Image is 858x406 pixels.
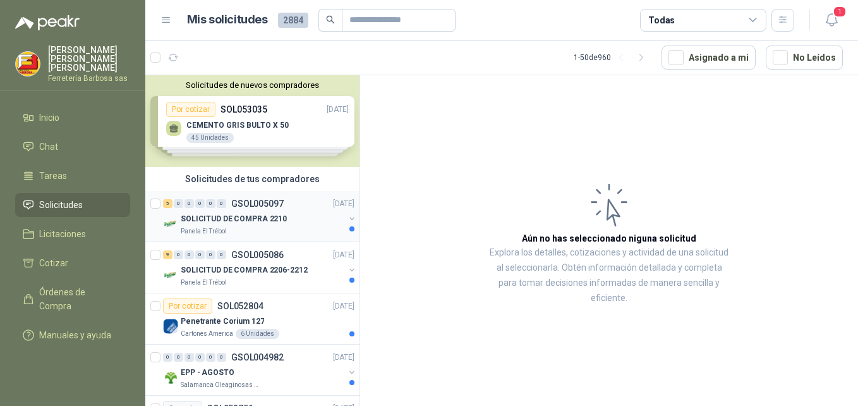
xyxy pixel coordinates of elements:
span: Órdenes de Compra [39,285,118,313]
p: Panela El Trébol [181,278,227,288]
div: 0 [217,353,226,362]
div: 0 [217,250,226,259]
a: 9 0 0 0 0 0 GSOL005086[DATE] Company LogoSOLICITUD DE COMPRA 2206-2212Panela El Trébol [163,247,357,288]
p: Explora los detalles, cotizaciones y actividad de una solicitud al seleccionarla. Obtén informaci... [486,245,732,306]
a: Licitaciones [15,222,130,246]
p: [DATE] [333,198,354,210]
div: 0 [174,250,183,259]
p: [DATE] [333,352,354,364]
div: 6 Unidades [236,329,279,339]
span: Tareas [39,169,67,183]
div: 9 [163,250,172,259]
p: Ferretería Barbosa sas [48,75,130,82]
p: GSOL005086 [231,250,284,259]
p: GSOL005097 [231,199,284,208]
div: 0 [195,250,205,259]
span: 2884 [278,13,308,28]
div: 1 - 50 de 960 [574,47,651,68]
p: Cartones America [181,329,233,339]
div: Todas [648,13,675,27]
p: EPP - AGOSTO [181,367,234,379]
a: 5 0 0 0 0 0 GSOL005097[DATE] Company LogoSOLICITUD DE COMPRA 2210Panela El Trébol [163,196,357,237]
div: 0 [206,353,215,362]
div: 0 [184,199,194,208]
div: Solicitudes de tus compradores [145,167,360,191]
div: 0 [195,353,205,362]
img: Company Logo [163,268,178,283]
a: Cotizar [15,251,130,275]
button: No Leídos [766,46,843,70]
p: [DATE] [333,300,354,312]
span: search [326,15,335,24]
span: Manuales y ayuda [39,328,111,342]
button: Asignado a mi [662,46,756,70]
a: Órdenes de Compra [15,280,130,318]
img: Company Logo [16,52,40,76]
span: Solicitudes [39,198,83,212]
span: Chat [39,140,58,154]
p: Panela El Trébol [181,226,227,237]
div: Solicitudes de nuevos compradoresPor cotizarSOL053035[DATE] CEMENTO GRIS BULTO X 5045 UnidadesPor... [145,75,360,167]
span: Licitaciones [39,227,86,241]
a: Tareas [15,164,130,188]
div: 0 [195,199,205,208]
div: 0 [217,199,226,208]
img: Company Logo [163,319,178,334]
span: Cotizar [39,256,68,270]
a: Chat [15,135,130,159]
span: Inicio [39,111,59,125]
p: [DATE] [333,249,354,261]
a: Por cotizarSOL052804[DATE] Company LogoPenetrante Corium 127Cartones America6 Unidades [145,293,360,345]
a: Solicitudes [15,193,130,217]
div: 0 [206,250,215,259]
p: Salamanca Oleaginosas SAS [181,380,260,390]
p: Penetrante Corium 127 [181,316,264,328]
span: 1 [833,6,847,18]
p: GSOL004982 [231,353,284,362]
div: 5 [163,199,172,208]
a: 0 0 0 0 0 0 GSOL004982[DATE] Company LogoEPP - AGOSTOSalamanca Oleaginosas SAS [163,350,357,390]
div: 0 [184,250,194,259]
h1: Mis solicitudes [187,11,268,29]
a: Inicio [15,106,130,130]
p: [PERSON_NAME] [PERSON_NAME] [PERSON_NAME] [48,46,130,72]
div: 0 [163,353,172,362]
button: 1 [820,9,843,32]
img: Logo peakr [15,15,80,30]
p: SOLICITUD DE COMPRA 2206-2212 [181,264,308,276]
img: Company Logo [163,370,178,385]
img: Company Logo [163,216,178,231]
div: 0 [206,199,215,208]
div: 0 [174,353,183,362]
p: SOLICITUD DE COMPRA 2210 [181,213,287,225]
button: Solicitudes de nuevos compradores [150,80,354,90]
div: Por cotizar [163,298,212,314]
div: 0 [184,353,194,362]
p: SOL052804 [217,302,263,311]
div: 0 [174,199,183,208]
h3: Aún no has seleccionado niguna solicitud [522,231,696,245]
a: Manuales y ayuda [15,323,130,347]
